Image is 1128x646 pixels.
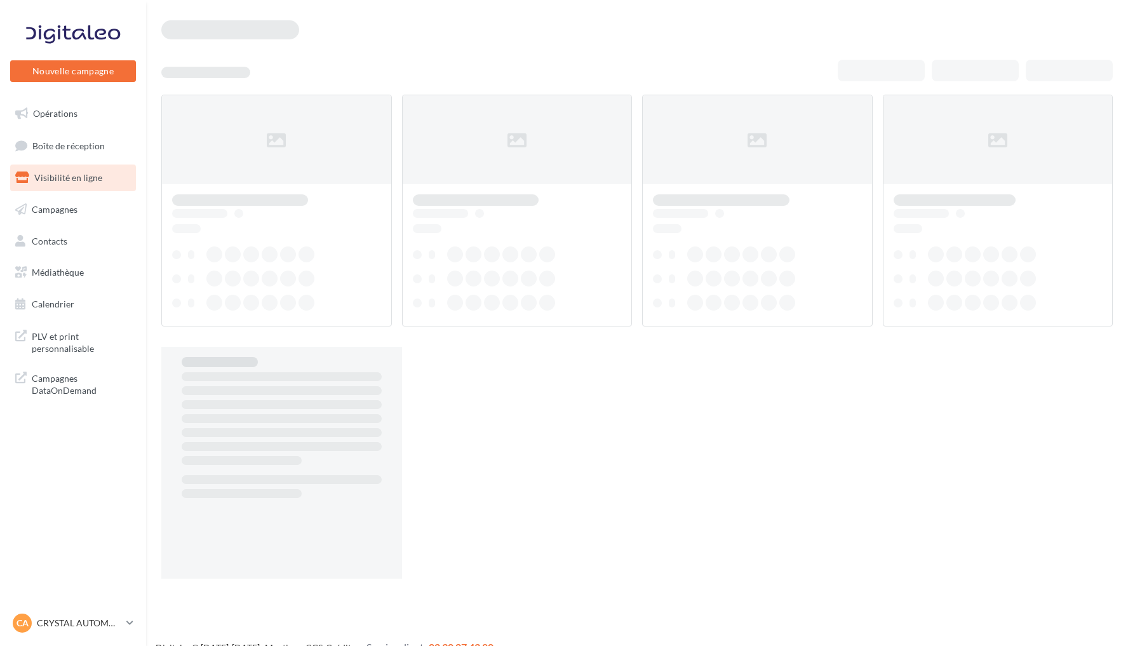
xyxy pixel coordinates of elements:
[34,172,102,183] span: Visibilité en ligne
[8,196,138,223] a: Campagnes
[10,60,136,82] button: Nouvelle campagne
[8,100,138,127] a: Opérations
[37,617,121,629] p: CRYSTAL AUTOMOBILES
[32,370,131,397] span: Campagnes DataOnDemand
[32,140,105,151] span: Boîte de réception
[8,228,138,255] a: Contacts
[32,235,67,246] span: Contacts
[32,204,77,215] span: Campagnes
[10,611,136,635] a: CA CRYSTAL AUTOMOBILES
[8,323,138,360] a: PLV et print personnalisable
[32,267,84,278] span: Médiathèque
[17,617,29,629] span: CA
[8,259,138,286] a: Médiathèque
[8,132,138,159] a: Boîte de réception
[8,365,138,402] a: Campagnes DataOnDemand
[32,299,74,309] span: Calendrier
[8,291,138,318] a: Calendrier
[32,328,131,355] span: PLV et print personnalisable
[33,108,77,119] span: Opérations
[8,165,138,191] a: Visibilité en ligne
